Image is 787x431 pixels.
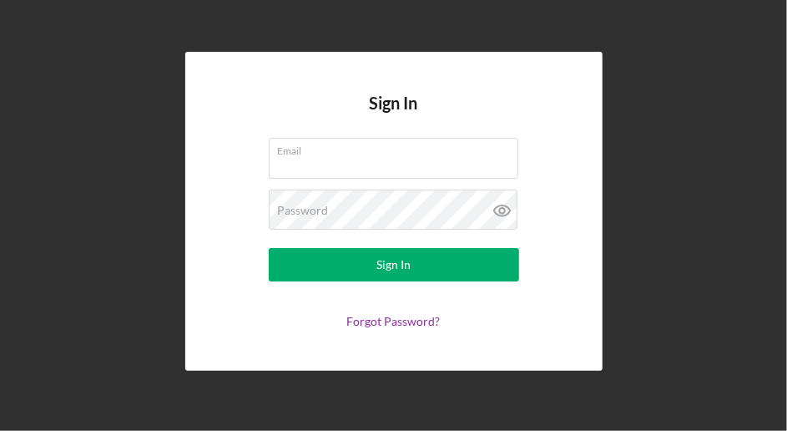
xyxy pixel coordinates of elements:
[269,248,519,281] button: Sign In
[278,139,518,157] label: Email
[278,204,329,217] label: Password
[370,94,418,138] h4: Sign In
[347,314,441,328] a: Forgot Password?
[376,248,411,281] div: Sign In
